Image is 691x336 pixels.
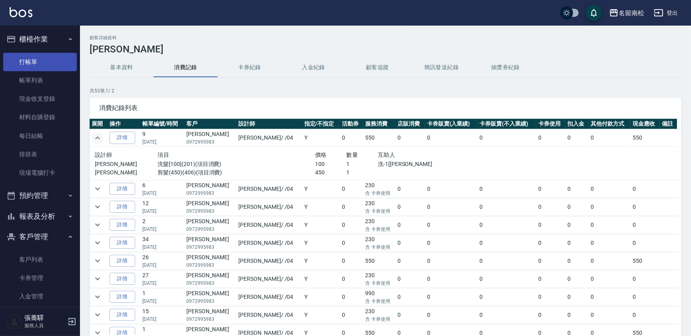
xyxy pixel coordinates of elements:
th: 扣入金 [565,119,589,129]
button: 消費記錄 [154,58,218,77]
td: 0 [631,270,660,288]
td: 0 [477,216,536,234]
td: 0 [536,198,565,216]
button: 登出 [651,6,681,20]
td: 12 [140,198,184,216]
a: 排班表 [3,145,77,164]
td: 15 [140,306,184,324]
td: 230 [363,306,395,324]
p: 洗-1[[PERSON_NAME] [378,160,472,168]
td: 0 [395,129,425,147]
th: 操作 [108,119,141,129]
td: [PERSON_NAME] [184,252,236,270]
td: 0 [425,180,477,198]
td: [PERSON_NAME] / /04 [236,252,302,270]
td: 0 [536,270,565,288]
a: 現場電腦打卡 [3,164,77,182]
button: expand row [92,309,104,321]
td: 0 [536,180,565,198]
p: 1 [346,160,378,168]
a: 詳情 [110,291,135,303]
td: [PERSON_NAME] [184,234,236,252]
button: expand row [92,273,104,285]
td: Y [302,306,340,324]
td: [PERSON_NAME] / /04 [236,234,302,252]
td: 230 [363,234,395,252]
button: expand row [92,132,104,144]
span: 價格 [315,152,327,158]
a: 入金管理 [3,287,77,306]
button: 簡訊發送紀錄 [409,58,473,77]
td: 0 [477,270,536,288]
td: [PERSON_NAME] [184,216,236,234]
th: 卡券使用 [536,119,565,129]
td: [PERSON_NAME] [184,129,236,147]
p: [DATE] [142,316,182,323]
td: Y [302,270,340,288]
td: 0 [536,129,565,147]
td: 0 [477,129,536,147]
p: 0972995983 [186,226,234,233]
th: 客戶 [184,119,236,129]
td: 0 [589,198,631,216]
span: 消費紀錄列表 [99,104,672,112]
td: 0 [631,216,660,234]
p: 0972995983 [186,208,234,215]
button: expand row [92,201,104,213]
p: 0972995983 [186,316,234,323]
td: 0 [395,198,425,216]
td: 0 [395,306,425,324]
p: 0972995983 [186,262,234,269]
td: [PERSON_NAME] [184,198,236,216]
td: 0 [340,234,363,252]
td: [PERSON_NAME] [184,180,236,198]
a: 詳情 [110,201,135,213]
td: 0 [395,180,425,198]
p: 含 卡券使用 [365,226,393,233]
th: 卡券販賣(不入業績) [477,119,536,129]
span: 項目 [158,152,169,158]
p: 洗髮[100](201)(項目消費) [158,160,315,168]
p: 1 [346,168,378,177]
td: 0 [565,216,589,234]
td: 0 [589,180,631,198]
img: Logo [10,7,32,17]
td: 0 [536,252,565,270]
td: Y [302,216,340,234]
td: 1 [140,288,184,306]
td: 0 [565,180,589,198]
th: 活動券 [340,119,363,129]
td: 0 [477,198,536,216]
p: [DATE] [142,190,182,197]
a: 詳情 [110,183,135,195]
td: 0 [395,234,425,252]
td: 0 [565,198,589,216]
td: 550 [363,129,395,147]
td: 0 [589,216,631,234]
button: 抽獎券紀錄 [473,58,537,77]
td: 0 [340,288,363,306]
td: [PERSON_NAME] / /04 [236,306,302,324]
td: 0 [565,306,589,324]
p: 0972995983 [186,244,234,251]
td: 0 [340,270,363,288]
p: [PERSON_NAME] [95,160,158,168]
p: 含 卡券使用 [365,280,393,287]
button: expand row [92,219,104,231]
a: 客戶列表 [3,250,77,269]
td: 0 [395,288,425,306]
span: 數量 [346,152,358,158]
a: 打帳單 [3,53,77,71]
td: 0 [340,198,363,216]
p: [DATE] [142,262,182,269]
button: 卡券紀錄 [218,58,282,77]
p: [PERSON_NAME] [95,168,158,177]
p: 100 [315,160,347,168]
td: 0 [589,288,631,306]
a: 詳情 [110,132,135,144]
a: 詳情 [110,237,135,249]
a: 材料自購登錄 [3,108,77,126]
p: 0972995983 [186,298,234,305]
td: 0 [340,306,363,324]
td: 0 [589,270,631,288]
